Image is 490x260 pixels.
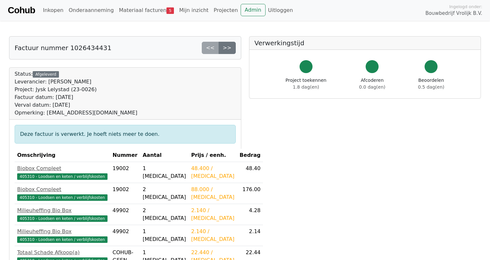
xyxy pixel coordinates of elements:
div: 2 [MEDICAL_DATA] [142,186,186,201]
span: 1.8 dag(en) [293,84,319,90]
td: 49902 [110,225,140,246]
a: >> [219,42,236,54]
div: 1 [MEDICAL_DATA] [142,228,186,243]
th: Nummer [110,149,140,162]
a: Mijn inzicht [177,4,211,17]
div: Factuur datum: [DATE] [15,93,137,101]
span: 405310 - Loodsen en keten / verblijfskosten [17,173,108,180]
th: Aantal [140,149,188,162]
div: Afcoderen [359,77,385,91]
th: Bedrag [237,149,263,162]
div: 48.400 / [MEDICAL_DATA] [191,165,234,180]
div: 2.140 / [MEDICAL_DATA] [191,207,234,222]
div: Biobox Compleet [17,186,108,193]
h5: Factuur nummer 1026434431 [15,44,111,52]
span: Bouwbedrijf Vrolijk B.V. [425,10,482,17]
span: 0.0 dag(en) [359,84,385,90]
div: Biobox Compleet [17,165,108,172]
a: Milieuheffing Bio Box405310 - Loodsen en keten / verblijfskosten [17,228,108,243]
a: Materiaal facturen5 [116,4,177,17]
a: Milieuheffing Bio Box405310 - Loodsen en keten / verblijfskosten [17,207,108,222]
div: 1 [MEDICAL_DATA] [142,165,186,180]
a: Onderaanneming [66,4,116,17]
span: 405310 - Loodsen en keten / verblijfskosten [17,215,108,222]
div: Totaal Schade Afkoop(a) [17,249,108,256]
div: Verval datum: [DATE] [15,101,137,109]
div: 88.000 / [MEDICAL_DATA] [191,186,234,201]
div: 2 [MEDICAL_DATA] [142,207,186,222]
span: 0.5 dag(en) [418,84,444,90]
td: 19002 [110,162,140,183]
td: 48.40 [237,162,263,183]
div: Project: Jysk Lelystad (23-0026) [15,86,137,93]
div: Beoordelen [418,77,444,91]
td: 49902 [110,204,140,225]
div: Deze factuur is verwerkt. Je hoeft niets meer te doen. [15,125,236,144]
td: 19002 [110,183,140,204]
span: 5 [166,7,174,14]
td: 176.00 [237,183,263,204]
a: Projecten [211,4,241,17]
div: Milieuheffing Bio Box [17,228,108,235]
span: 405310 - Loodsen en keten / verblijfskosten [17,194,108,201]
a: Biobox Compleet405310 - Loodsen en keten / verblijfskosten [17,165,108,180]
h5: Verwerkingstijd [255,39,476,47]
a: Biobox Compleet405310 - Loodsen en keten / verblijfskosten [17,186,108,201]
span: Ingelogd onder: [449,4,482,10]
div: Afgeleverd [33,71,59,78]
th: Prijs / eenh. [188,149,237,162]
a: Cohub [8,3,35,18]
a: Uitloggen [266,4,296,17]
div: Project toekennen [286,77,326,91]
a: Admin [241,4,266,16]
div: Milieuheffing Bio Box [17,207,108,214]
td: 2.14 [237,225,263,246]
td: 4.28 [237,204,263,225]
div: 2.140 / [MEDICAL_DATA] [191,228,234,243]
th: Omschrijving [15,149,110,162]
div: Opmerking: [EMAIL_ADDRESS][DOMAIN_NAME] [15,109,137,117]
a: Inkopen [40,4,66,17]
div: Leverancier: [PERSON_NAME] [15,78,137,86]
div: Status: [15,70,137,117]
span: 405310 - Loodsen en keten / verblijfskosten [17,236,108,243]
